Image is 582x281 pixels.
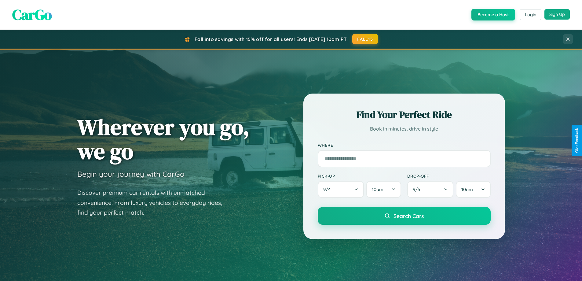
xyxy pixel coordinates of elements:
button: 10am [366,181,401,198]
span: Search Cars [393,213,424,219]
button: Become a Host [471,9,515,20]
button: Sign Up [544,9,570,20]
h1: Wherever you go, we go [77,115,250,163]
button: Search Cars [318,207,491,225]
span: Fall into savings with 15% off for all users! Ends [DATE] 10am PT. [195,36,348,42]
p: Discover premium car rentals with unmatched convenience. From luxury vehicles to everyday rides, ... [77,188,230,218]
span: 10am [461,187,473,192]
button: FALL15 [352,34,378,44]
p: Book in minutes, drive in style [318,124,491,133]
label: Pick-up [318,173,401,179]
button: Login [520,9,541,20]
h3: Begin your journey with CarGo [77,169,185,179]
label: Where [318,142,491,148]
div: Give Feedback [575,128,579,153]
button: 9/5 [407,181,454,198]
button: 9/4 [318,181,364,198]
span: 9 / 4 [323,187,334,192]
span: 10am [372,187,383,192]
h2: Find Your Perfect Ride [318,108,491,121]
span: 9 / 5 [413,187,423,192]
button: 10am [456,181,490,198]
span: CarGo [12,5,52,25]
label: Drop-off [407,173,491,179]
